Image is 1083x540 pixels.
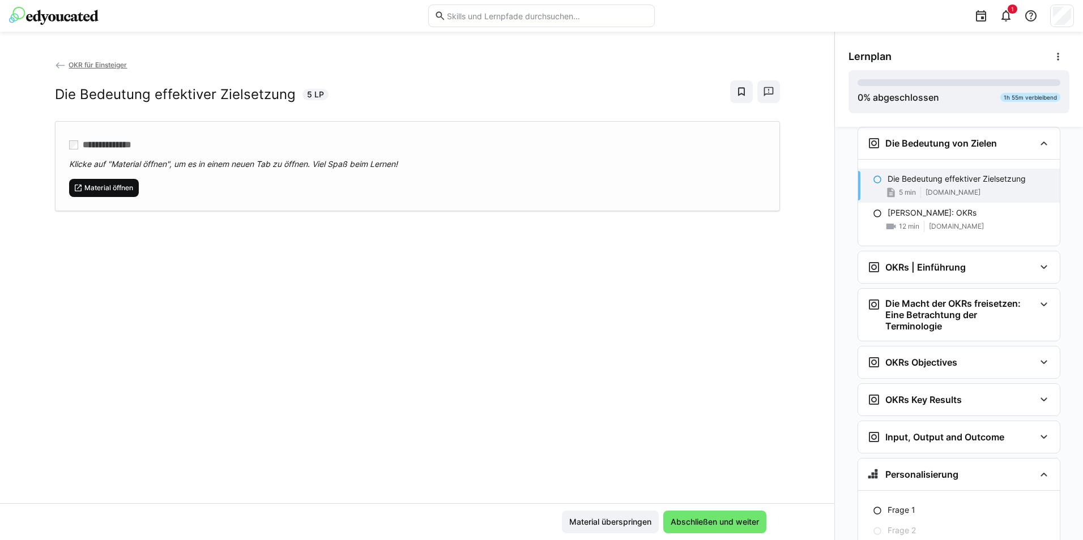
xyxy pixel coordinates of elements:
h3: Die Bedeutung von Zielen [885,138,997,149]
span: [DOMAIN_NAME] [926,188,980,197]
p: [PERSON_NAME]: OKRs [888,207,977,218]
h3: OKRs | Einführung [885,262,966,273]
span: [DOMAIN_NAME] [929,222,984,231]
h3: OKRs Key Results [885,394,962,405]
h3: Personalisierung [885,469,958,480]
button: Abschließen und weiter [663,511,766,533]
span: 12 min [899,222,919,231]
a: OKR für Einsteiger [55,61,127,69]
button: Material überspringen [562,511,659,533]
div: % abgeschlossen [858,91,939,104]
span: 0 [858,92,863,103]
p: Frage 2 [888,525,916,536]
div: 1h 55m verbleibend [1000,93,1060,102]
span: Lernplan [849,50,892,63]
span: OKR für Einsteiger [69,61,127,69]
span: 5 LP [307,89,324,100]
span: 1 [1011,6,1014,12]
h3: Die Macht der OKRs freisetzen: Eine Betrachtung der Terminologie [885,298,1035,332]
span: Abschließen und weiter [669,516,761,528]
span: Material überspringen [568,516,653,528]
p: Frage 1 [888,504,915,516]
span: Klicke auf "Material öffnen", um es in einem neuen Tab zu öffnen. Viel Spaß beim Lernen! [69,159,398,169]
h3: Input, Output and Outcome [885,431,1004,443]
input: Skills und Lernpfade durchsuchen… [446,11,649,21]
h2: Die Bedeutung effektiver Zielsetzung [55,86,296,103]
h3: OKRs Objectives [885,357,957,368]
p: Die Bedeutung effektiver Zielsetzung [888,173,1026,185]
button: Material öffnen [69,179,139,197]
span: Material öffnen [83,183,134,192]
span: 5 min [899,188,916,197]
